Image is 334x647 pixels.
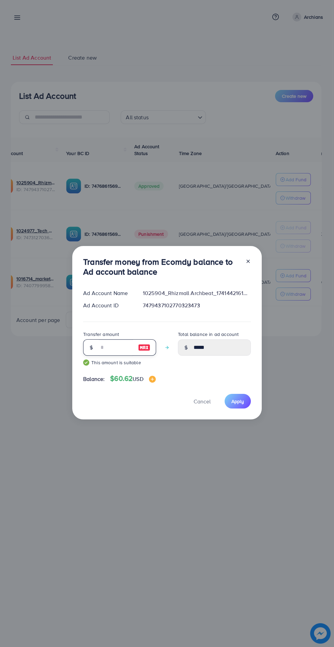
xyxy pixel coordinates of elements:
[185,394,219,409] button: Cancel
[231,398,244,405] span: Apply
[83,359,156,366] small: This amount is suitable
[138,343,150,352] img: image
[83,257,240,277] h3: Transfer money from Ecomdy balance to Ad account balance
[133,375,143,383] span: USD
[137,289,256,297] div: 1025904_Rhizmall Archbeat_1741442161001
[110,374,155,383] h4: $60.62
[194,398,211,405] span: Cancel
[137,302,256,309] div: 7479437102770323473
[83,359,89,366] img: guide
[78,302,137,309] div: Ad Account ID
[83,375,105,383] span: Balance:
[149,376,156,383] img: image
[225,394,251,409] button: Apply
[178,331,239,338] label: Total balance in ad account
[78,289,137,297] div: Ad Account Name
[83,331,119,338] label: Transfer amount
